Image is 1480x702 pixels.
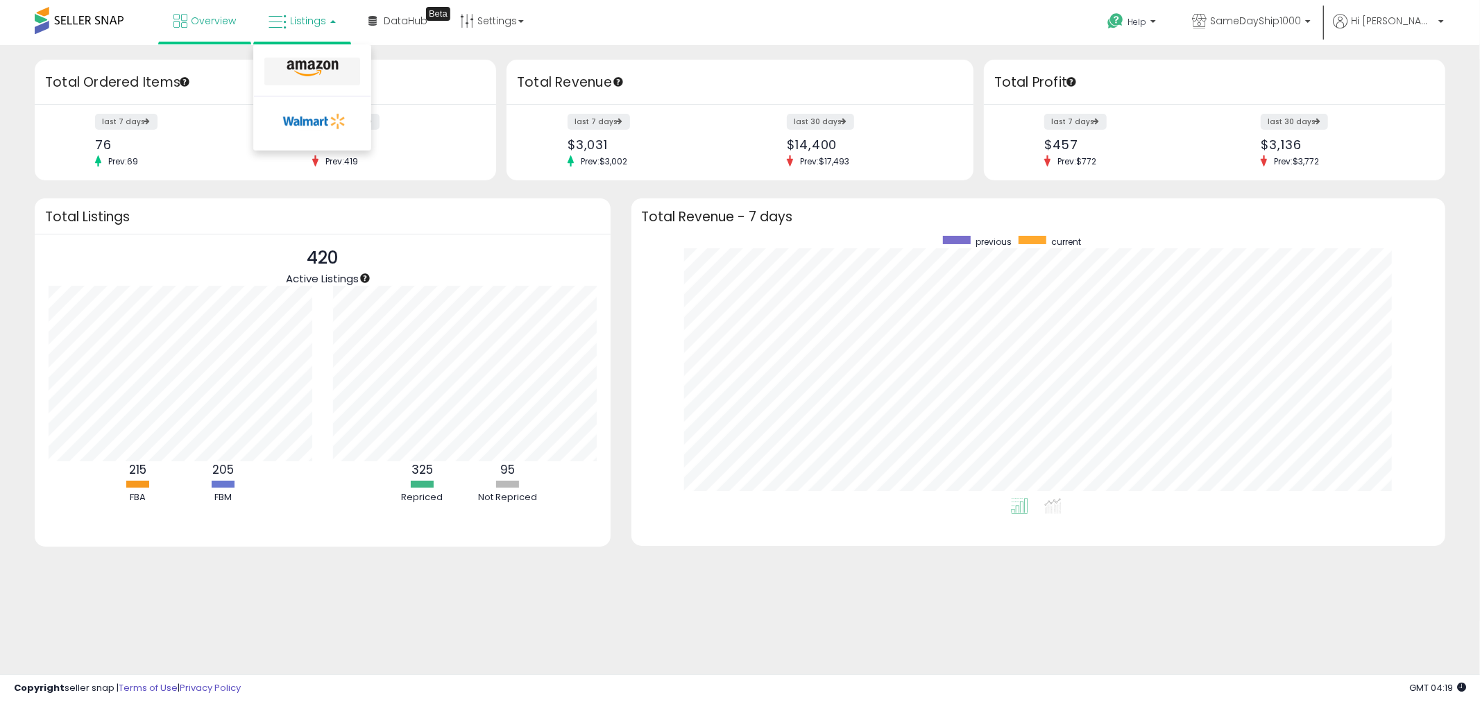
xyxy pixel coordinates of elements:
div: $14,400 [787,137,949,152]
i: Get Help [1107,12,1124,30]
label: last 7 days [568,114,630,130]
p: 420 [286,245,359,271]
div: Not Repriced [466,491,549,504]
label: last 30 days [787,114,854,130]
label: last 30 days [1261,114,1328,130]
span: Prev: 69 [101,155,145,167]
div: 345 [312,137,472,152]
div: Tooltip anchor [426,7,450,21]
span: Help [1128,16,1146,28]
div: $457 [1044,137,1204,152]
h3: Total Profit [994,73,1435,92]
div: $3,031 [568,137,730,152]
span: current [1051,236,1081,248]
span: Listings [290,14,326,28]
span: Prev: 419 [318,155,365,167]
div: Tooltip anchor [612,76,624,88]
h3: Total Revenue [517,73,963,92]
span: Active Listings [286,271,359,286]
h3: Total Listings [45,212,600,222]
a: Hi [PERSON_NAME] [1333,14,1444,45]
span: previous [976,236,1012,248]
span: Prev: $3,772 [1267,155,1326,167]
b: 215 [129,461,146,478]
div: 76 [95,137,255,152]
h3: Total Revenue - 7 days [642,212,1435,222]
label: last 7 days [1044,114,1107,130]
div: FBM [181,491,264,504]
span: DataHub [384,14,427,28]
b: 325 [411,461,433,478]
label: last 7 days [95,114,158,130]
div: Repriced [380,491,463,504]
div: $3,136 [1261,137,1420,152]
span: Prev: $772 [1051,155,1103,167]
div: FBA [96,491,179,504]
span: Prev: $3,002 [574,155,634,167]
div: Tooltip anchor [359,272,371,284]
b: 205 [212,461,234,478]
span: Prev: $17,493 [793,155,856,167]
span: SameDayShip1000 [1210,14,1301,28]
div: Tooltip anchor [178,76,191,88]
span: Overview [191,14,236,28]
div: Tooltip anchor [1065,76,1078,88]
h3: Total Ordered Items [45,73,486,92]
a: Help [1096,2,1170,45]
span: Hi [PERSON_NAME] [1351,14,1434,28]
b: 95 [500,461,515,478]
